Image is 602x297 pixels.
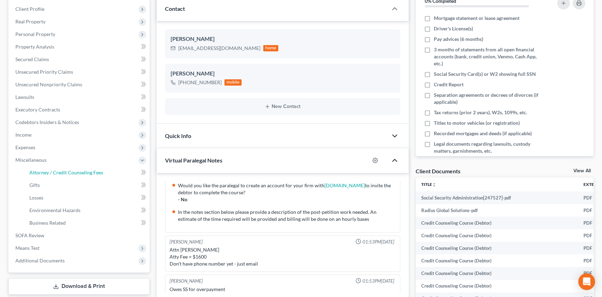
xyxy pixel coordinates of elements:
[573,168,591,173] a: View All
[15,44,54,50] span: Property Analysis
[224,79,242,86] div: mobile
[416,280,578,292] td: Credit Counseling Course (Debtor)
[416,204,578,217] td: Radius Global Solutions-pdf
[29,207,80,213] span: Environmental Hazards
[29,182,40,188] span: Gifts
[578,273,595,290] div: Open Intercom Messenger
[434,15,519,22] span: Mortgage statement or lease agreement
[24,191,150,204] a: Losses
[24,179,150,191] a: Gifts
[29,195,43,201] span: Losses
[10,53,150,66] a: Secured Claims
[165,5,185,12] span: Contact
[416,242,578,254] td: Credit Counseling Course (Debtor)
[171,104,395,109] button: New Contact
[434,36,483,43] span: Pay advices (6 months)
[434,130,532,137] span: Recorded mortgages and deeds (if applicable)
[178,182,396,196] div: Would you like the paralegal to create an account for your firm with to invite the debtor to comp...
[29,169,103,175] span: Attorney / Credit Counseling Fees
[416,267,578,280] td: Credit Counseling Course (Debtor)
[416,254,578,267] td: Credit Counseling Course (Debtor)
[15,31,55,37] span: Personal Property
[171,70,395,78] div: [PERSON_NAME]
[363,278,394,284] span: 01:53PM[DATE]
[170,239,203,245] div: [PERSON_NAME]
[178,45,260,52] div: [EMAIL_ADDRESS][DOMAIN_NAME]
[416,167,460,175] div: Client Documents
[416,217,578,229] td: Credit Counseling Course (Debtor)
[10,229,150,242] a: SOFA Review
[10,66,150,78] a: Unsecured Priority Claims
[24,204,150,217] a: Environmental Hazards
[434,46,543,67] span: 3 months of statements from all open financial accounts (bank, credit union, Venmo, Cash App, etc.)
[434,25,473,32] span: Driver's License(s)
[24,166,150,179] a: Attorney / Credit Counseling Fees
[10,103,150,116] a: Executory Contracts
[416,191,578,204] td: Social Security Administration[247527]-pdf
[434,109,527,116] span: Tax returns (prior 2 years), W2s, 1099s, etc.
[421,182,436,187] a: Titleunfold_more
[15,232,44,238] span: SOFA Review
[171,35,395,43] div: [PERSON_NAME]
[434,92,543,106] span: Separation agreements or decrees of divorces (if applicable)
[165,132,191,139] span: Quick Info
[10,78,150,91] a: Unsecured Nonpriority Claims
[434,81,464,88] span: Credit Report
[416,229,578,242] td: Credit Counseling Course (Debtor)
[15,258,65,263] span: Additional Documents
[178,79,222,86] div: [PHONE_NUMBER]
[178,209,396,223] div: In the notes section below please provide a description of the post-petition work needed. An esti...
[432,183,436,187] i: unfold_more
[165,157,222,164] span: Virtual Paralegal Notes
[15,245,40,251] span: Means Test
[15,81,82,87] span: Unsecured Nonpriority Claims
[24,217,150,229] a: Business Related
[15,56,49,62] span: Secured Claims
[15,144,35,150] span: Expenses
[434,140,543,154] span: Legal documents regarding lawsuits, custody matters, garnishments, etc.
[8,278,150,295] a: Download & Print
[263,45,279,51] div: home
[15,94,34,100] span: Lawsuits
[15,119,79,125] span: Codebtors Insiders & Notices
[363,239,394,245] span: 01:53PM[DATE]
[15,107,60,113] span: Executory Contracts
[15,19,45,24] span: Real Property
[10,41,150,53] a: Property Analysis
[15,132,31,138] span: Income
[15,69,73,75] span: Unsecured Priority Claims
[170,278,203,284] div: [PERSON_NAME]
[10,91,150,103] a: Lawsuits
[15,6,44,12] span: Client Profile
[15,157,46,163] span: Miscellaneous
[324,182,365,188] a: [DOMAIN_NAME]
[434,119,520,126] span: Titles to motor vehicles (or registration)
[434,71,536,78] span: Social Security Card(s) or W2 showing full SSN
[170,246,396,267] div: Attn [PERSON_NAME] Atty Fee = $1600 Don't have phone number yet - just email
[178,196,396,203] div: - No
[29,220,66,226] span: Business Related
